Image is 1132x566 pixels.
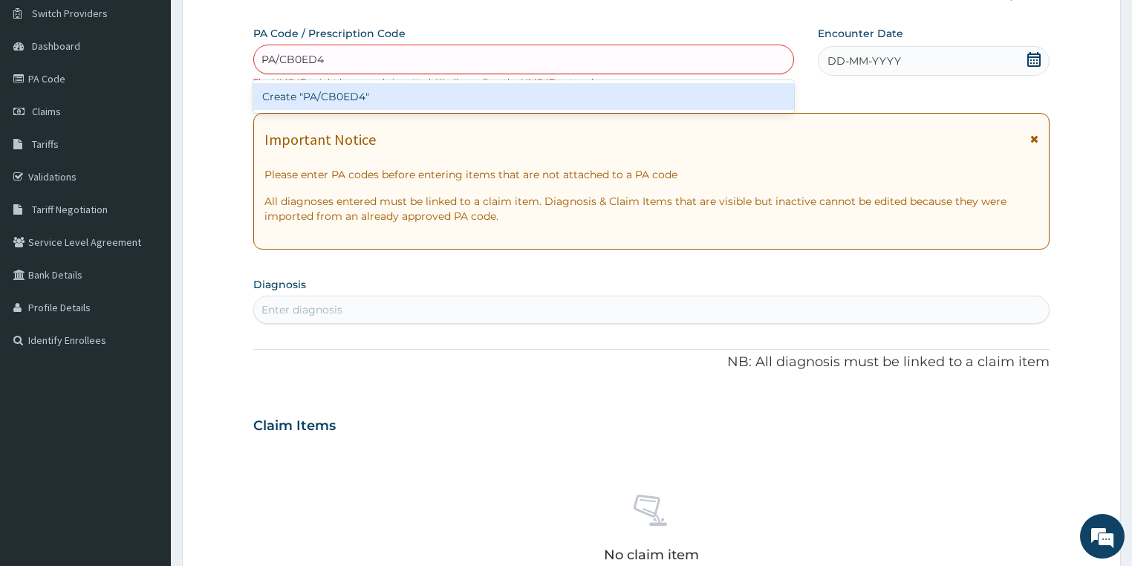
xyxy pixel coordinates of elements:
span: Switch Providers [32,7,108,20]
span: Tariffs [32,137,59,151]
h1: Important Notice [264,131,376,148]
p: No claim item [604,547,699,562]
p: All diagnoses entered must be linked to a claim item. Diagnosis & Claim Items that are visible bu... [264,194,1039,224]
span: DD-MM-YYYY [827,53,901,68]
small: The HMO ID might be wrongly inputted. Kindly confirm the HMO ID entered [253,77,593,88]
span: Claims [32,105,61,118]
div: Create "PA/CB0ED4" [253,83,794,110]
label: Diagnosis [253,277,306,292]
p: Please enter PA codes before entering items that are not attached to a PA code [264,167,1039,182]
h3: Claim Items [253,418,336,435]
textarea: Type your message and hit 'Enter' [7,406,283,458]
div: Enter diagnosis [261,302,342,317]
div: Chat with us now [77,83,250,103]
label: PA Code / Prescription Code [253,26,406,41]
p: NB: All diagnosis must be linked to a claim item [253,353,1050,372]
span: We're online! [86,187,205,337]
img: d_794563401_company_1708531726252_794563401 [27,74,60,111]
div: Minimize live chat window [244,7,279,43]
label: Encounter Date [818,26,903,41]
span: Tariff Negotiation [32,203,108,216]
span: Dashboard [32,39,80,53]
